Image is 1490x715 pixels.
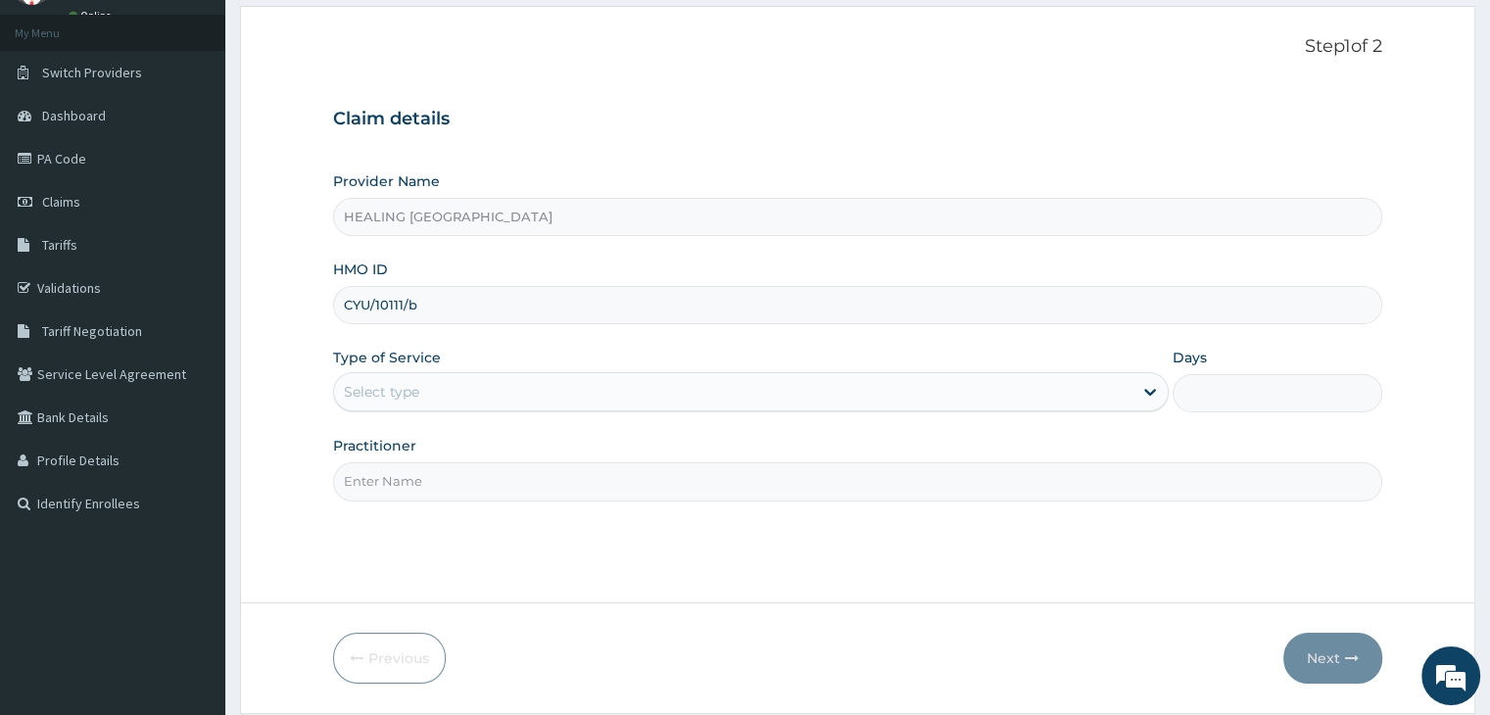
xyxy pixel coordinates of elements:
[42,193,80,211] span: Claims
[1173,348,1207,367] label: Days
[42,107,106,124] span: Dashboard
[42,322,142,340] span: Tariff Negotiation
[333,36,1381,58] p: Step 1 of 2
[344,382,419,402] div: Select type
[333,436,416,455] label: Practitioner
[333,633,446,684] button: Previous
[69,9,116,23] a: Online
[333,109,1381,130] h3: Claim details
[333,462,1381,500] input: Enter Name
[1283,633,1382,684] button: Next
[333,286,1381,324] input: Enter HMO ID
[333,348,441,367] label: Type of Service
[333,260,388,279] label: HMO ID
[333,171,440,191] label: Provider Name
[42,236,77,254] span: Tariffs
[42,64,142,81] span: Switch Providers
